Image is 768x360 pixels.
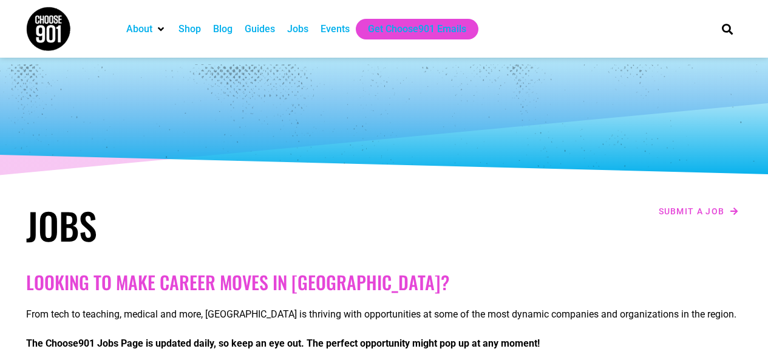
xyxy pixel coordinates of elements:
h1: Jobs [26,203,378,247]
a: Submit a job [655,203,743,219]
a: About [126,22,152,36]
div: About [120,19,172,39]
a: Get Choose901 Emails [368,22,466,36]
strong: The Choose901 Jobs Page is updated daily, so keep an eye out. The perfect opportunity might pop u... [26,338,540,349]
a: Guides [245,22,275,36]
nav: Main nav [120,19,701,39]
a: Jobs [287,22,308,36]
span: Submit a job [659,207,725,216]
a: Shop [178,22,201,36]
a: Events [321,22,350,36]
div: Search [717,19,737,39]
a: Blog [213,22,233,36]
h2: Looking to make career moves in [GEOGRAPHIC_DATA]? [26,271,743,293]
p: From tech to teaching, medical and more, [GEOGRAPHIC_DATA] is thriving with opportunities at some... [26,307,743,322]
